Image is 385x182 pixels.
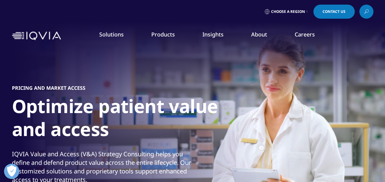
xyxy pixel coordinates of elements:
a: Contact Us [313,5,355,19]
img: IQVIA Healthcare Information Technology and Pharma Clinical Research Company [12,32,61,40]
a: Solutions [99,31,124,38]
button: Open Preferences [4,164,19,179]
h5: PRICING AND MARKET ACCESS [12,85,85,91]
nav: Primary [63,21,373,50]
a: Insights [202,31,224,38]
span: Choose a Region [271,9,305,14]
a: Careers [295,31,315,38]
a: Products [151,31,175,38]
span: Contact Us [323,10,345,13]
h1: Optimize patient value and access [12,95,242,144]
a: About [251,31,267,38]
